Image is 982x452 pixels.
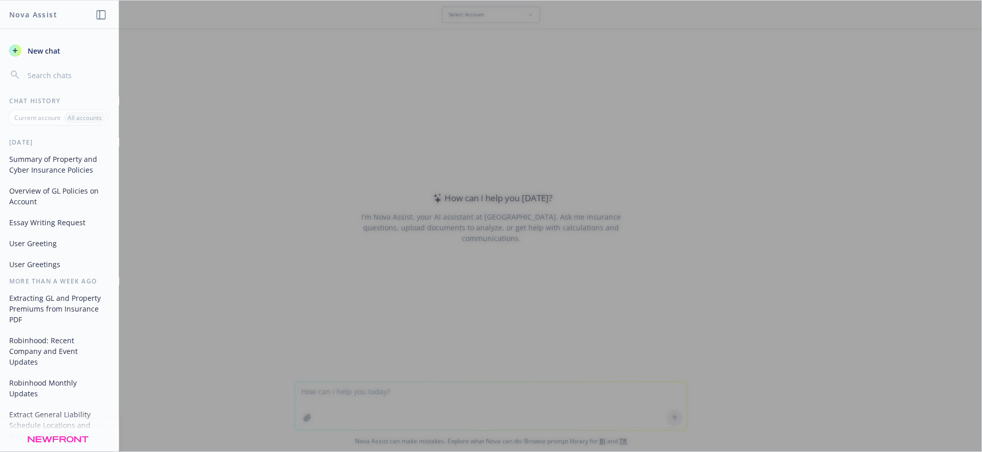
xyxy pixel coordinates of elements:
[5,332,111,370] button: Robinhood: Recent Company and Event Updates
[5,256,111,273] button: User Greetings
[9,9,57,20] h1: Nova Assist
[5,182,111,210] button: Overview of GL Policies on Account
[68,113,102,122] p: All accounts
[5,374,111,402] button: Robinhood Monthly Updates
[26,45,60,56] span: New chat
[5,290,111,328] button: Extracting GL and Property Premiums from Insurance PDF
[5,235,111,252] button: User Greeting
[26,68,107,82] input: Search chats
[5,214,111,231] button: Essay Writing Request
[5,406,111,444] button: Extract General Liability Schedule Locations and Premiums
[5,151,111,178] button: Summary of Property and Cyber Insurance Policies
[5,41,111,60] button: New chat
[14,113,60,122] p: Current account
